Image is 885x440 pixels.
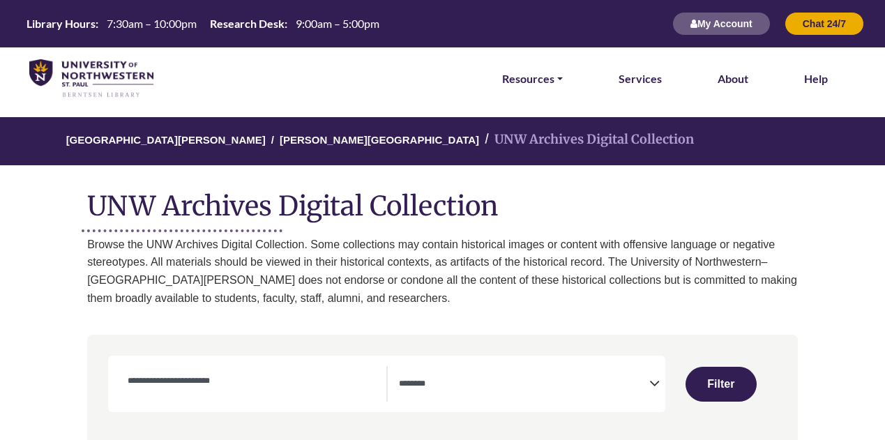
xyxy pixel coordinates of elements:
span: 7:30am – 10:00pm [107,17,197,30]
nav: breadcrumb [87,117,798,165]
textarea: Search [399,379,649,390]
a: [GEOGRAPHIC_DATA][PERSON_NAME] [66,132,266,146]
input: Collection Title/Keyword [119,372,386,389]
th: Research Desk: [204,16,288,31]
a: Help [804,70,828,88]
a: Hours Today [21,16,385,32]
a: Resources [502,70,563,88]
li: UNW Archives Digital Collection [479,130,694,150]
a: [PERSON_NAME][GEOGRAPHIC_DATA] [280,132,479,146]
a: About [718,70,748,88]
p: Browse the UNW Archives Digital Collection. Some collections may contain historical images or con... [87,236,798,307]
table: Hours Today [21,16,385,29]
button: Submit for Search Results [686,367,757,402]
img: library_home [29,59,153,98]
a: Chat 24/7 [785,17,864,29]
th: Library Hours: [21,16,99,31]
a: Services [619,70,662,88]
button: Chat 24/7 [785,12,864,36]
a: My Account [672,17,771,29]
button: My Account [672,12,771,36]
span: 9:00am – 5:00pm [296,17,379,30]
h1: UNW Archives Digital Collection [87,179,798,222]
